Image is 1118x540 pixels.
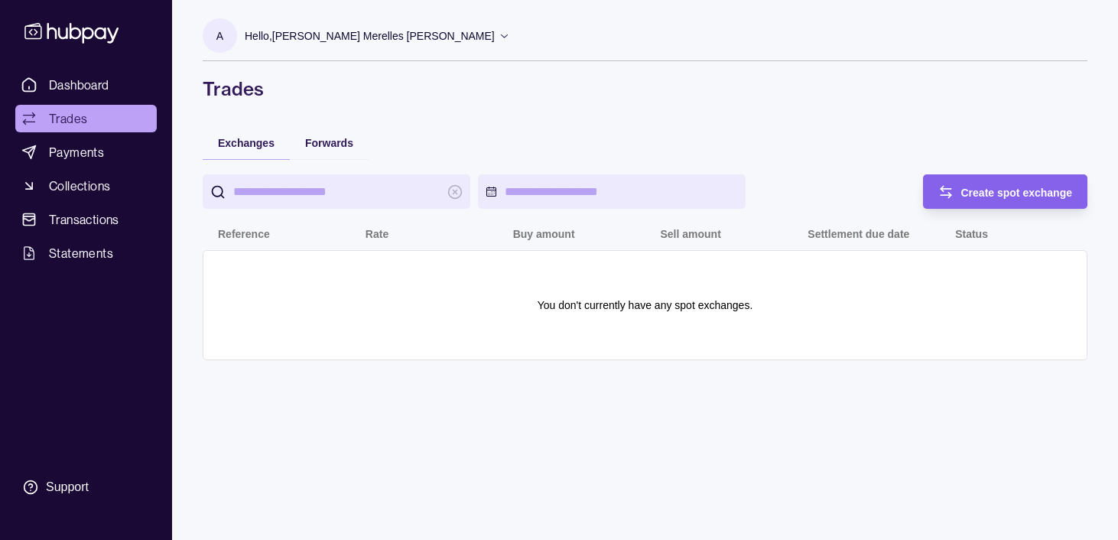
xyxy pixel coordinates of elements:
[218,137,275,149] span: Exchanges
[808,228,909,240] p: Settlement due date
[538,297,753,314] p: You don't currently have any spot exchanges.
[961,187,1073,199] span: Create spot exchange
[49,177,110,195] span: Collections
[218,228,270,240] p: Reference
[49,143,104,161] span: Payments
[955,228,988,240] p: Status
[305,137,353,149] span: Forwards
[660,228,720,240] p: Sell amount
[203,76,1087,101] h1: Trades
[49,210,119,229] span: Transactions
[49,244,113,262] span: Statements
[15,239,157,267] a: Statements
[15,105,157,132] a: Trades
[15,172,157,200] a: Collections
[233,174,440,209] input: search
[15,71,157,99] a: Dashboard
[923,174,1088,209] button: Create spot exchange
[15,471,157,503] a: Support
[366,228,388,240] p: Rate
[15,206,157,233] a: Transactions
[49,109,87,128] span: Trades
[513,228,575,240] p: Buy amount
[15,138,157,166] a: Payments
[245,28,495,44] p: Hello, [PERSON_NAME] Merelles [PERSON_NAME]
[216,28,223,44] p: A
[46,479,89,496] div: Support
[49,76,109,94] span: Dashboard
